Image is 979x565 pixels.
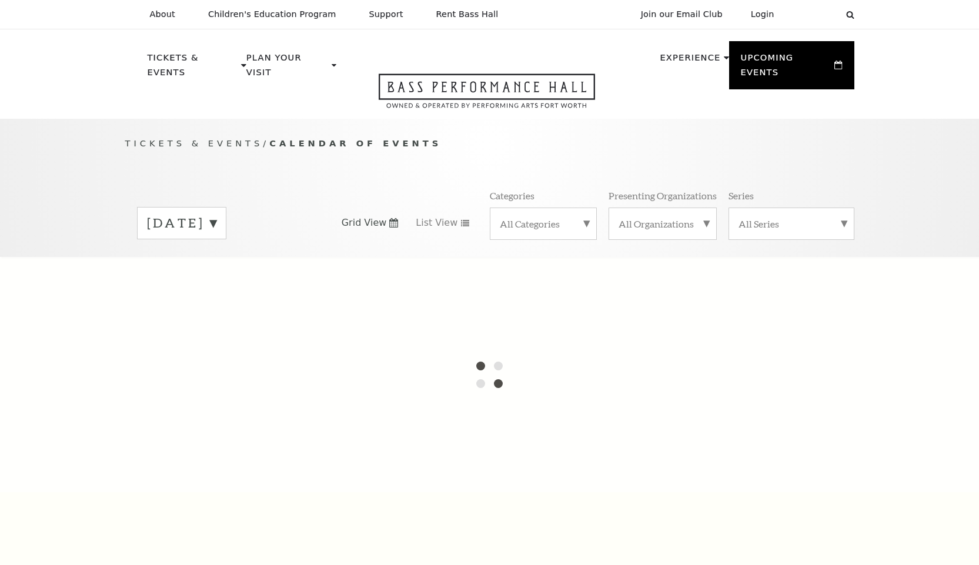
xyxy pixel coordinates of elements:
p: Tickets & Events [148,51,239,86]
span: Calendar of Events [269,138,442,148]
span: Grid View [342,216,387,229]
p: Plan Your Visit [246,51,329,86]
p: Upcoming Events [741,51,832,86]
label: All Categories [500,218,587,230]
p: Series [729,189,754,202]
label: All Series [739,218,844,230]
p: Rent Bass Hall [436,9,499,19]
label: [DATE] [147,214,216,232]
p: Presenting Organizations [609,189,717,202]
select: Select: [793,9,835,20]
span: Tickets & Events [125,138,263,148]
p: / [125,136,854,151]
p: Experience [660,51,720,72]
p: Categories [490,189,534,202]
p: About [150,9,175,19]
span: List View [416,216,457,229]
label: All Organizations [619,218,707,230]
p: Support [369,9,403,19]
p: Children's Education Program [208,9,336,19]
